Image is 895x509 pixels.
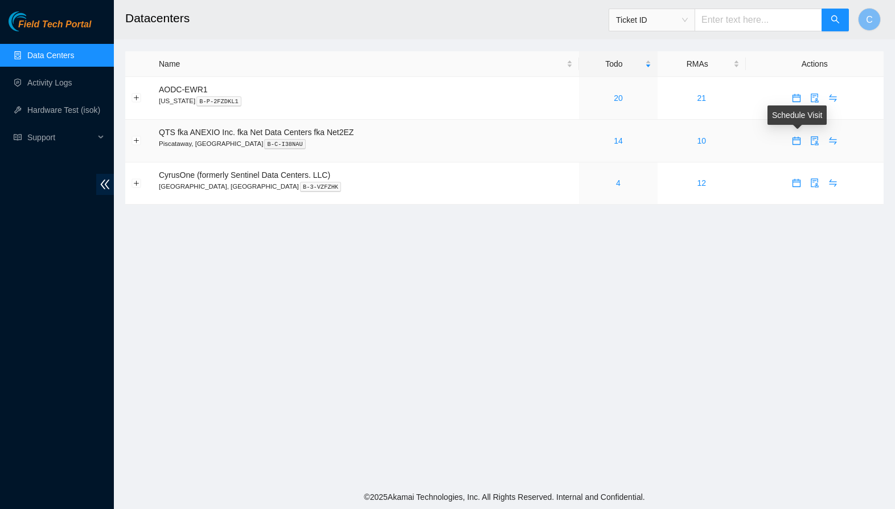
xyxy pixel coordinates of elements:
[159,170,330,180] span: CyrusOne (formerly Sentinel Data Centers. LLC)
[806,178,824,188] a: audit
[767,105,827,125] div: Schedule Visit
[788,178,805,188] span: calendar
[824,178,842,188] a: swap
[697,178,707,188] a: 12
[824,132,842,150] button: swap
[614,136,623,145] a: 14
[18,19,91,30] span: Field Tech Portal
[27,126,95,149] span: Support
[788,136,805,145] span: calendar
[824,136,842,145] a: swap
[132,93,141,103] button: Expand row
[787,89,806,107] button: calendar
[824,136,841,145] span: swap
[806,136,823,145] span: audit
[159,128,354,137] span: QTS fka ANEXIO Inc. fka Net Data Centers fka Net2EZ
[806,178,823,188] span: audit
[824,174,842,192] button: swap
[787,136,806,145] a: calendar
[806,174,824,192] button: audit
[697,93,707,103] a: 21
[824,93,841,103] span: swap
[27,78,72,87] a: Activity Logs
[858,8,881,31] button: C
[159,96,573,106] p: [US_STATE]
[9,21,91,35] a: Akamai TechnologiesField Tech Portal
[616,11,688,28] span: Ticket ID
[300,182,341,192] kbd: B-3-VZFZHK
[132,136,141,145] button: Expand row
[27,105,100,115] a: Hardware Test (isok)
[806,93,823,103] span: audit
[695,9,822,31] input: Enter text here...
[264,139,305,149] kbd: B-C-I38NAU
[697,136,707,145] a: 10
[787,174,806,192] button: calendar
[159,85,208,94] span: AODC-EWR1
[746,51,884,77] th: Actions
[831,15,840,26] span: search
[159,139,573,149] p: Piscataway, [GEOGRAPHIC_DATA]
[822,9,849,31] button: search
[824,89,842,107] button: swap
[824,93,842,103] a: swap
[114,485,895,509] footer: © 2025 Akamai Technologies, Inc. All Rights Reserved. Internal and Confidential.
[787,178,806,188] a: calendar
[616,178,621,188] a: 4
[788,93,805,103] span: calendar
[824,178,841,188] span: swap
[14,133,22,141] span: read
[9,11,58,31] img: Akamai Technologies
[27,51,74,60] a: Data Centers
[806,93,824,103] a: audit
[787,93,806,103] a: calendar
[806,132,824,150] button: audit
[806,136,824,145] a: audit
[196,96,241,107] kbd: B-P-2FZDKL1
[614,93,623,103] a: 20
[132,178,141,188] button: Expand row
[787,132,806,150] button: calendar
[159,181,573,192] p: [GEOGRAPHIC_DATA], [GEOGRAPHIC_DATA]
[806,89,824,107] button: audit
[866,13,873,27] span: C
[96,174,114,195] span: double-left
